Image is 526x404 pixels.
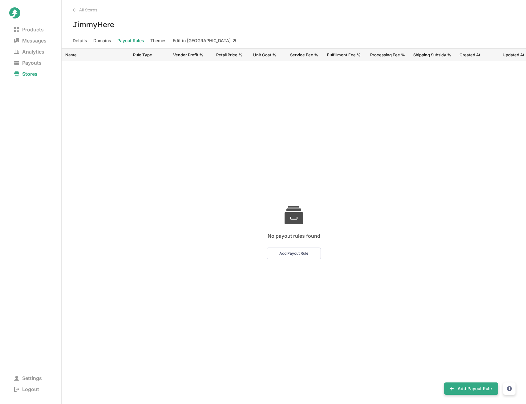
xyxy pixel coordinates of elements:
div: Unit Cost % [253,52,283,57]
button: Add Payout Rule [444,382,498,395]
span: Stores [9,70,42,78]
div: Fulfillment Fee % [327,52,363,57]
span: Settings [9,374,47,382]
button: Add Payout Rule [267,248,321,259]
span: Edit in [GEOGRAPHIC_DATA] [173,36,236,45]
div: All Stores [73,7,526,12]
div: Vendor Profit % [173,52,209,57]
span: Analytics [9,47,49,56]
span: Domains [93,36,111,45]
div: Service Fee % [290,52,320,57]
span: Products [9,25,49,34]
div: Name [65,52,125,57]
p: No payout rules found [268,229,320,240]
span: Logout [9,385,44,394]
div: Retail Price % [216,52,246,57]
div: Processing Fee % [370,52,406,57]
span: Payouts [9,59,47,67]
span: Themes [150,36,167,45]
div: Created At [459,52,495,57]
span: Payout Rules [117,36,144,45]
div: Rule Type [133,52,166,57]
span: Details [73,36,87,45]
span: Messages [9,36,51,45]
div: Shipping Subsidy % [413,52,452,57]
h3: JimmyHere [62,20,526,29]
